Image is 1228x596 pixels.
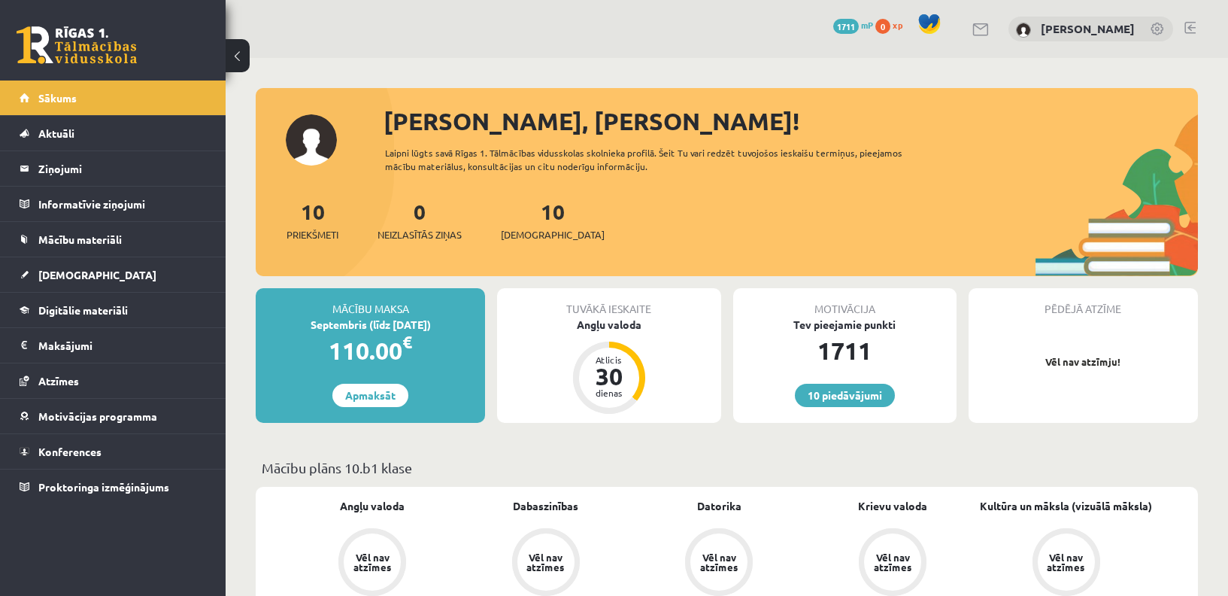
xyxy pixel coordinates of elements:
[256,333,485,369] div: 110.00
[38,445,102,458] span: Konferences
[1045,552,1087,572] div: Vēl nav atzīmes
[1016,23,1031,38] img: Madara Dzidra Glīzde
[262,458,1192,478] p: Mācību plāns 10.b1 klase
[38,126,74,140] span: Aktuāli
[733,317,957,333] div: Tev pieejamie punkti
[38,187,207,221] legend: Informatīvie ziņojumi
[384,103,1198,139] div: [PERSON_NAME], [PERSON_NAME]!
[38,151,207,186] legend: Ziņojumi
[256,288,485,317] div: Mācību maksa
[256,317,485,333] div: Septembris (līdz [DATE])
[377,198,462,242] a: 0Neizlasītās ziņas
[698,552,740,572] div: Vēl nav atzīmes
[20,257,207,292] a: [DEMOGRAPHIC_DATA]
[20,116,207,151] a: Aktuāli
[38,409,157,423] span: Motivācijas programma
[833,19,873,31] a: 1711 mP
[587,364,632,388] div: 30
[20,328,207,363] a: Maksājumi
[976,354,1190,369] p: Vēl nav atzīmju!
[858,498,927,514] a: Krievu valoda
[287,198,338,242] a: 10Priekšmeti
[377,227,462,242] span: Neizlasītās ziņas
[501,198,605,242] a: 10[DEMOGRAPHIC_DATA]
[20,293,207,327] a: Digitālie materiāli
[287,227,338,242] span: Priekšmeti
[332,384,408,407] a: Apmaksāt
[351,552,393,572] div: Vēl nav atzīmes
[1041,21,1135,36] a: [PERSON_NAME]
[38,233,122,246] span: Mācību materiāli
[38,480,169,494] span: Proktoringa izmēģinājums
[980,498,1152,514] a: Kultūra un māksla (vizuālā māksla)
[402,331,412,353] span: €
[38,374,79,388] span: Atzīmes
[497,317,720,416] a: Angļu valoda Atlicis 30 dienas
[833,19,859,34] span: 1711
[38,328,207,363] legend: Maksājumi
[733,288,957,317] div: Motivācija
[38,268,156,281] span: [DEMOGRAPHIC_DATA]
[20,363,207,398] a: Atzīmes
[501,227,605,242] span: [DEMOGRAPHIC_DATA]
[340,498,405,514] a: Angļu valoda
[969,288,1198,317] div: Pēdējā atzīme
[861,19,873,31] span: mP
[20,187,207,221] a: Informatīvie ziņojumi
[513,498,578,514] a: Dabaszinības
[875,19,890,34] span: 0
[587,388,632,397] div: dienas
[525,552,567,572] div: Vēl nav atzīmes
[38,303,128,317] span: Digitālie materiāli
[733,333,957,369] div: 1711
[20,434,207,469] a: Konferences
[385,146,951,173] div: Laipni lūgts savā Rīgas 1. Tālmācības vidusskolas skolnieka profilā. Šeit Tu vari redzēt tuvojošo...
[20,470,207,504] a: Proktoringa izmēģinājums
[497,288,720,317] div: Tuvākā ieskaite
[20,399,207,433] a: Motivācijas programma
[697,498,741,514] a: Datorika
[20,222,207,257] a: Mācību materiāli
[875,19,910,31] a: 0 xp
[38,91,77,105] span: Sākums
[20,81,207,115] a: Sākums
[893,19,902,31] span: xp
[587,355,632,364] div: Atlicis
[17,26,137,64] a: Rīgas 1. Tālmācības vidusskola
[872,552,914,572] div: Vēl nav atzīmes
[20,151,207,186] a: Ziņojumi
[497,317,720,333] div: Angļu valoda
[795,384,895,407] a: 10 piedāvājumi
